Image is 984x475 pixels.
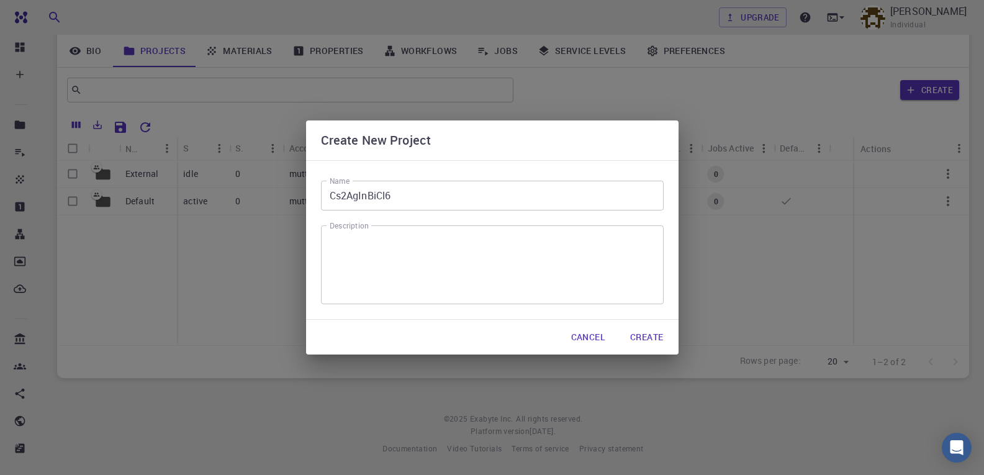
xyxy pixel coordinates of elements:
[35,8,90,23] span: ฝ่ายสนับสนุน
[620,325,673,350] button: Create
[561,325,615,350] button: Cancel
[942,433,972,463] div: Open Intercom Messenger
[321,130,431,150] h6: Create New Project
[330,220,369,231] label: Description
[330,176,350,186] label: Name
